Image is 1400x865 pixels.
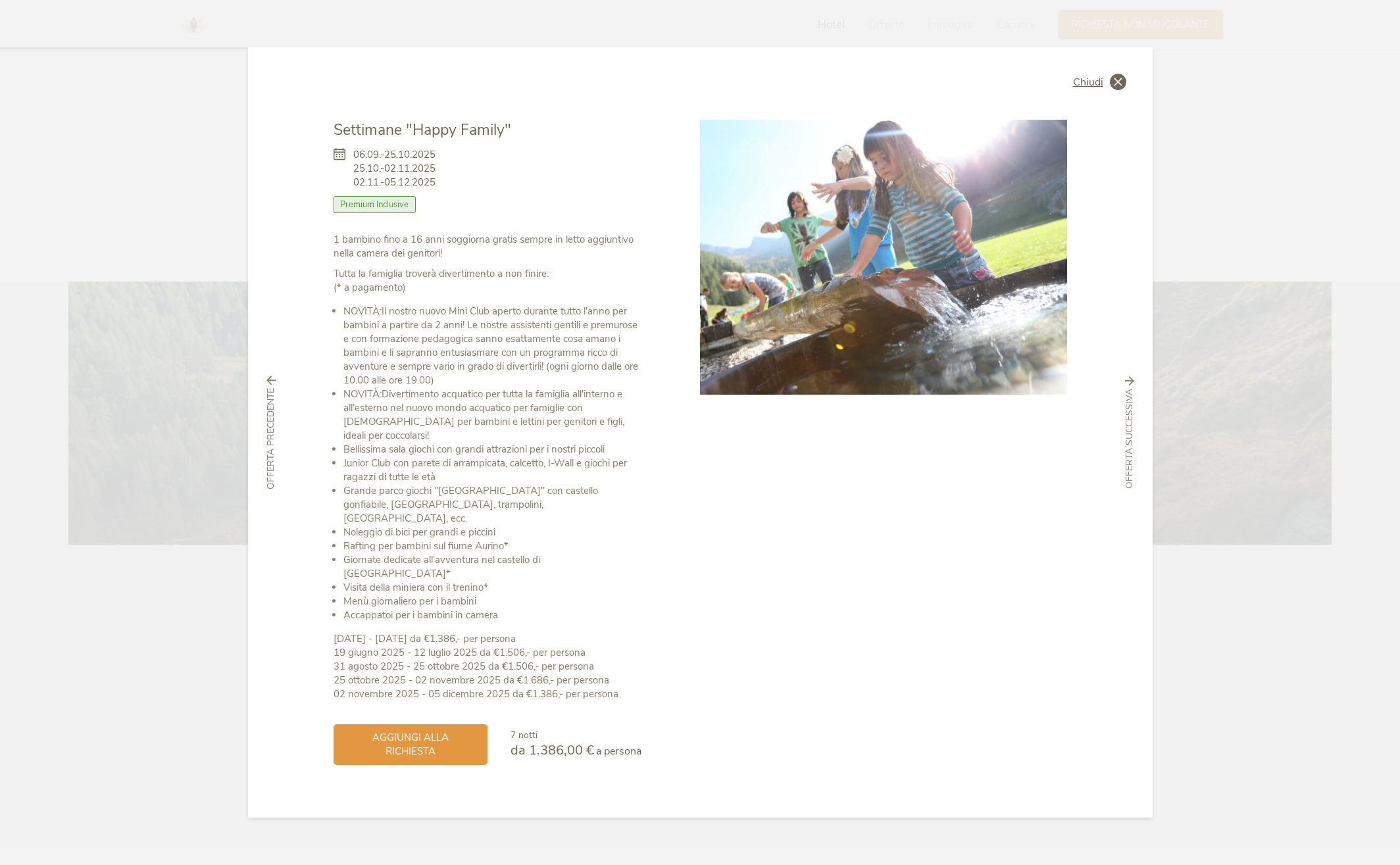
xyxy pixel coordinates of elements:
b: NOVITÀ: [343,305,382,318]
b: NOVITÀ: [343,387,382,401]
span: Offerta precedente [264,388,278,489]
li: Accappatoi per i bambini in camera [343,608,641,622]
li: Junior Club con parete di arrampicata, calcetto, I-Wall e giochi per ragazzi di tutte le età [343,457,641,484]
span: a persona [596,744,641,758]
p: [DATE] - [DATE] da €1.386,- per persona 19 giugno 2025 - 12 luglio 2025 da €1.506,- per persona 3... [334,632,641,701]
li: Giornate dedicate all’avventura nel castello di [GEOGRAPHIC_DATA]* [343,553,641,581]
li: Divertimento acquatico per tutta la famiglia all'interno e all'esterno nel nuovo mondo acquatico ... [343,387,641,443]
li: Grande parco giochi "[GEOGRAPHIC_DATA]" con castello gonfiabile, [GEOGRAPHIC_DATA], trampolini, [... [343,484,641,526]
li: Menù giornaliero per i bambini [343,595,641,608]
span: 7 notti [511,729,537,741]
li: Rafting per bambini sul fiume Aurino* [343,539,641,553]
span: aggiungi alla richiesta [347,731,474,758]
span: da 1.386,00 € [511,741,594,759]
p: (* a pagamento) [334,267,641,295]
li: Noleggio di bici per grandi e piccini [343,526,641,539]
li: Bellissima sala giochi con grandi attrazioni per i nostri piccoli [343,443,641,457]
img: Settimane "Happy Family" [700,120,1067,395]
li: Il nostro nuovo Mini Club aperto durante tutto l'anno per bambini a partire da 2 anni! Le nostre ... [343,305,641,387]
span: Offerta successiva [1123,389,1136,489]
li: Visita della miniera con il trenino* [343,581,641,595]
